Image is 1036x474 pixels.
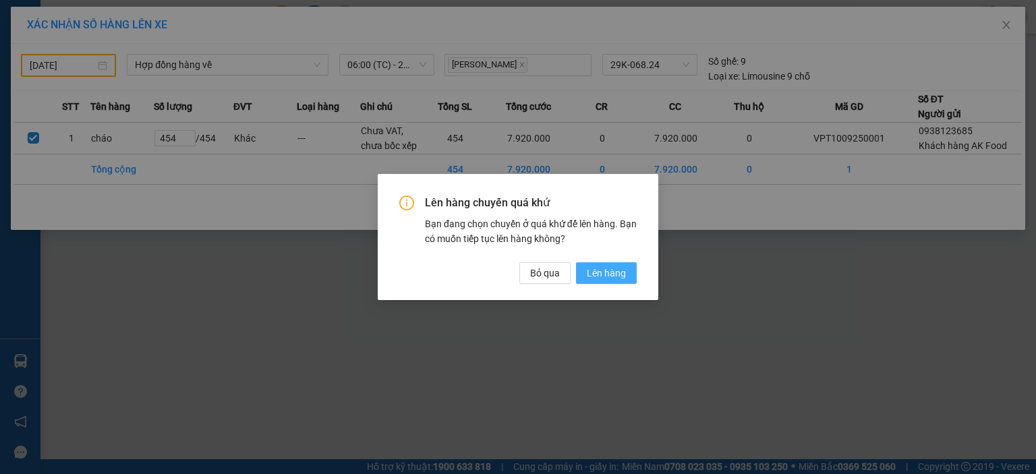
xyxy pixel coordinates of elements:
span: Lên hàng [587,266,626,280]
button: Lên hàng [576,262,637,284]
span: Bỏ qua [530,266,560,280]
span: Lên hàng chuyến quá khứ [425,196,637,210]
button: Bỏ qua [519,262,571,284]
span: info-circle [399,196,414,210]
div: Bạn đang chọn chuyến ở quá khứ để lên hàng. Bạn có muốn tiếp tục lên hàng không? [425,216,637,246]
